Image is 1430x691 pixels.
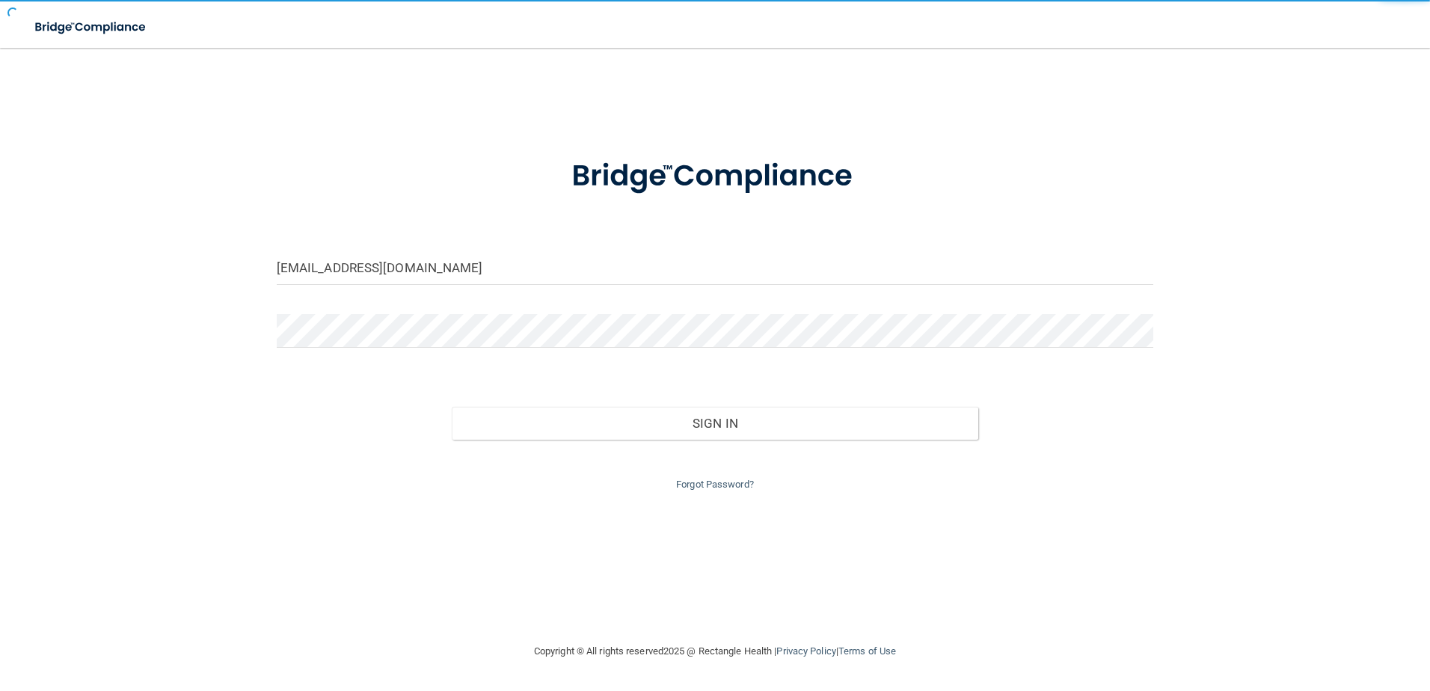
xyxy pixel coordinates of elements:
[22,12,160,43] img: bridge_compliance_login_screen.278c3ca4.svg
[776,645,835,657] a: Privacy Policy
[541,138,889,215] img: bridge_compliance_login_screen.278c3ca4.svg
[277,251,1154,285] input: Email
[452,407,978,440] button: Sign In
[676,479,754,490] a: Forgot Password?
[838,645,896,657] a: Terms of Use
[1171,585,1412,645] iframe: Drift Widget Chat Controller
[442,627,988,675] div: Copyright © All rights reserved 2025 @ Rectangle Health | |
